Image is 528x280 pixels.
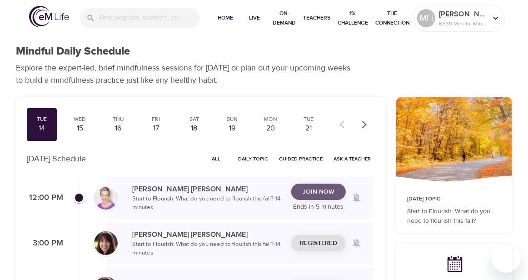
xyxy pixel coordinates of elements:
div: Tue [297,115,320,123]
p: 6339 Mindful Minutes [439,20,487,28]
div: Mon [259,115,282,123]
div: 14 [30,123,53,134]
div: Thu [107,115,130,123]
button: Guided Practice [275,152,326,166]
h1: Mindful Daily Schedule [16,45,130,58]
div: MH [417,9,435,27]
img: logo [29,6,69,27]
div: 18 [183,123,206,134]
span: Remind me when a class goes live every Tuesday at 3:00 PM [346,232,368,254]
div: 21 [297,123,320,134]
span: Live [244,13,265,23]
div: Tue [30,115,53,123]
button: All [202,152,231,166]
div: Wed [69,115,91,123]
div: 16 [107,123,130,134]
div: Fri [145,115,168,123]
div: Sun [221,115,244,123]
button: Join Now [291,184,346,200]
div: 15 [69,123,91,134]
span: Daily Topic [238,155,268,163]
div: 17 [145,123,168,134]
div: Sat [183,115,206,123]
span: Join Now [303,186,334,198]
img: kellyb.jpg [94,186,118,210]
span: On-Demand [273,9,296,28]
span: 1% Challenge [338,9,368,28]
p: Start to Flourish: What do you need to flourish this fall? · 14 minutes [132,240,284,258]
button: Ask a Teacher [330,152,374,166]
span: The Connection [375,9,409,28]
p: Start to Flourish: What do you need to flourish this fall? · 14 minutes [132,195,284,212]
span: Guided Practice [279,155,323,163]
span: Ask a Teacher [334,155,371,163]
p: 3:00 PM [27,237,63,250]
button: Daily Topic [234,152,272,166]
span: Registered [300,238,337,249]
p: [PERSON_NAME] [PERSON_NAME] [132,184,284,195]
p: [PERSON_NAME] back East [439,9,487,20]
div: 19 [221,123,244,134]
p: Ends in 5 minutes [291,202,346,212]
div: 20 [259,123,282,134]
iframe: Button to launch messaging window [492,244,521,273]
span: Remind me when a class goes live every Tuesday at 12:00 PM [346,187,368,209]
span: Teachers [303,13,330,23]
p: Start to Flourish: What do you need to flourish this fall? [407,207,501,226]
button: Registered [291,235,346,252]
p: [DATE] Topic [407,195,501,203]
input: Find programs, teachers, etc... [99,8,200,28]
img: Andrea_Lieberstein-min.jpg [94,231,118,255]
p: [PERSON_NAME] [PERSON_NAME] [132,229,284,240]
p: 12:00 PM [27,192,63,204]
p: Explore the expert-led, brief mindfulness sessions for [DATE] or plan out your upcoming weeks to ... [16,62,357,86]
p: [DATE] Schedule [27,153,86,165]
span: Home [214,13,236,23]
span: All [205,155,227,163]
